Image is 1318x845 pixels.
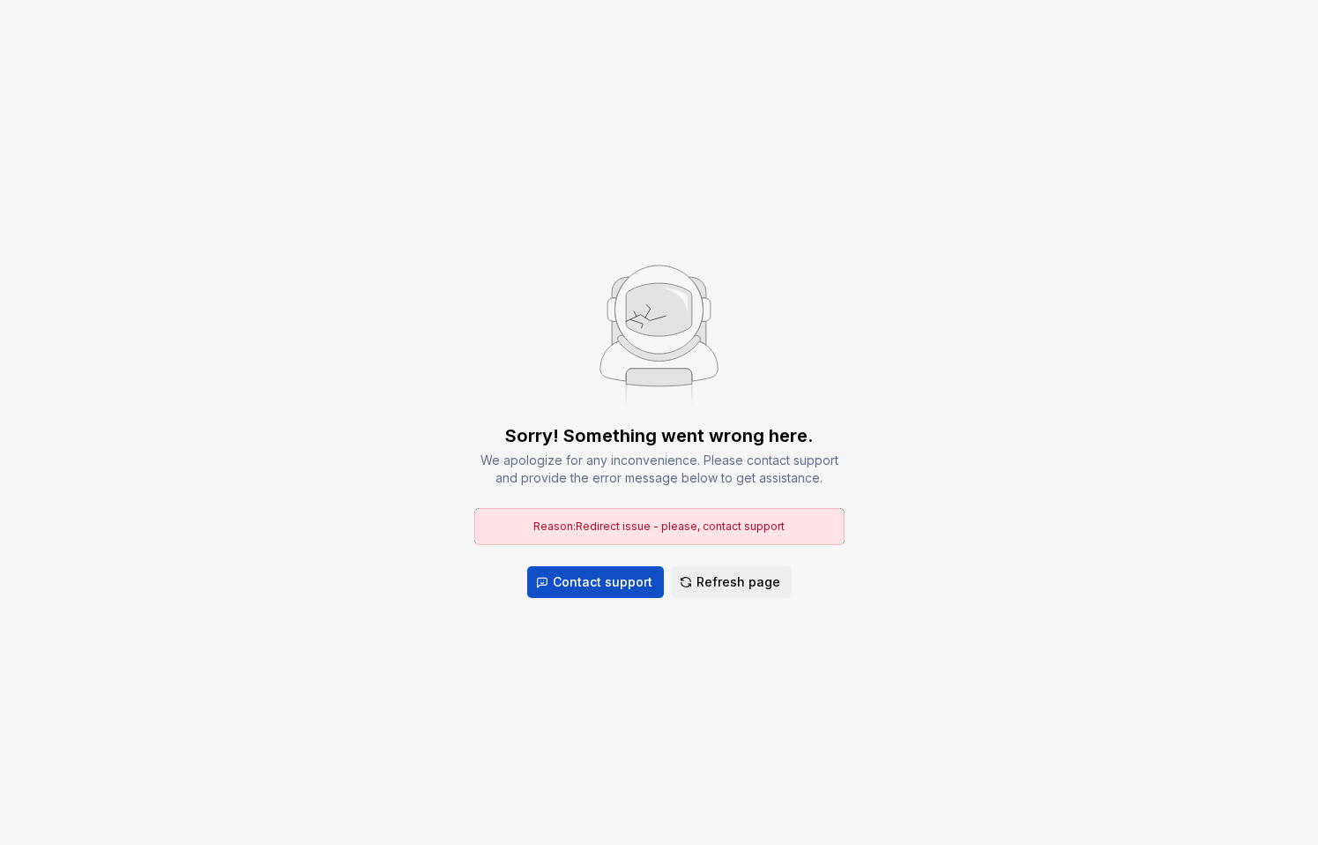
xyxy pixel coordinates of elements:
[474,452,845,487] div: We apologize for any inconvenience. Please contact support and provide the error message below to...
[533,520,785,533] span: Reason: Redirect issue - please, contact support
[553,573,652,591] span: Contact support
[671,566,792,598] button: Refresh page
[527,566,664,598] button: Contact support
[505,423,813,448] div: Sorry! Something went wrong here.
[696,573,780,591] span: Refresh page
